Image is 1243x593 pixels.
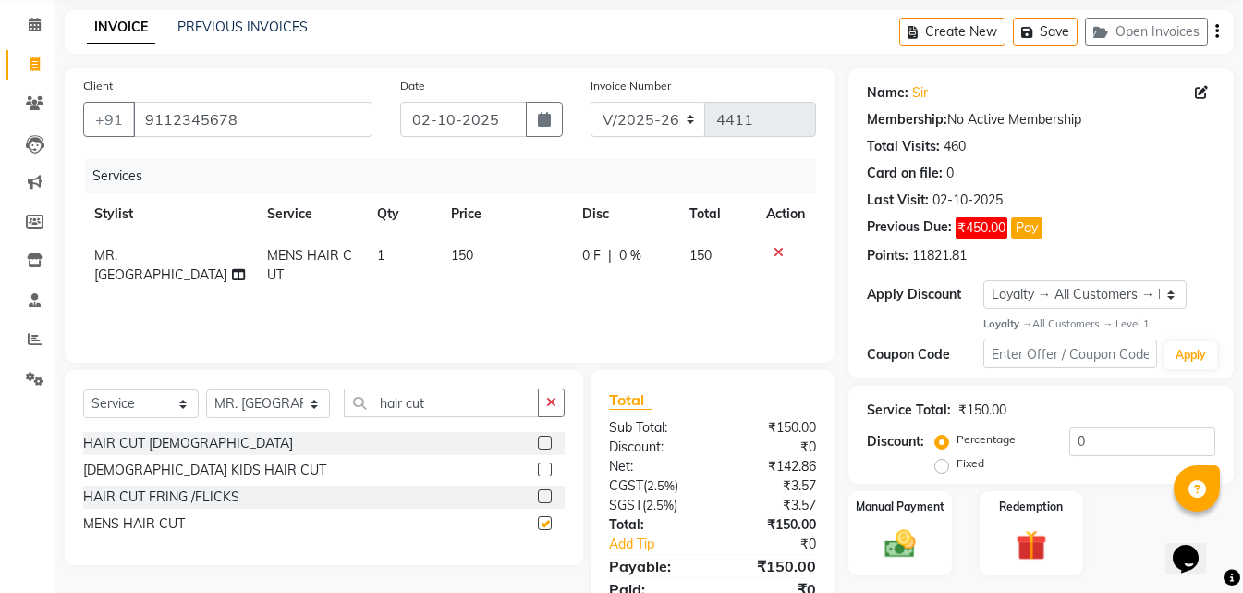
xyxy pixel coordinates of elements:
[732,535,830,554] div: ₹0
[619,246,641,266] span: 0 %
[713,515,830,535] div: ₹150.00
[932,191,1003,210] div: 02-10-2025
[377,247,384,264] span: 1
[83,78,113,94] label: Client
[83,102,135,137] button: +91
[595,535,733,554] a: Add Tip
[571,193,678,235] th: Disc
[867,191,929,210] div: Last Visit:
[957,455,984,472] label: Fixed
[867,110,1215,130] div: No Active Membership
[899,18,1005,46] button: Create New
[912,83,928,103] a: Sir
[867,246,908,266] div: Points:
[595,438,713,457] div: Discount:
[867,285,983,304] div: Apply Discount
[983,317,1032,330] strong: Loyalty →
[595,418,713,438] div: Sub Total:
[83,434,293,453] div: HAIR CUT [DEMOGRAPHIC_DATA]
[875,526,925,562] img: _cash.svg
[867,164,943,183] div: Card on file:
[999,499,1063,515] label: Redemption
[983,316,1215,332] div: All Customers → Level 1
[133,102,372,137] input: Search by Name/Mobile/Email/Code
[713,438,830,457] div: ₹0
[713,476,830,496] div: ₹3.57
[1011,217,1042,239] button: Pay
[595,476,713,496] div: ( )
[867,83,908,103] div: Name:
[912,246,967,266] div: 11821.81
[256,193,366,235] th: Service
[755,193,816,235] th: Action
[609,497,642,513] span: SGST
[689,247,712,264] span: 150
[595,515,713,535] div: Total:
[867,217,952,239] div: Previous Due:
[856,499,944,515] label: Manual Payment
[366,193,439,235] th: Qty
[451,247,473,264] span: 150
[1013,18,1078,46] button: Save
[83,193,256,235] th: Stylist
[595,555,713,577] div: Payable:
[1006,526,1056,564] img: _gift.svg
[177,19,308,35] a: PREVIOUS INVOICES
[957,431,1016,448] label: Percentage
[440,193,572,235] th: Price
[608,246,612,266] span: |
[867,401,951,420] div: Service Total:
[867,137,940,156] div: Total Visits:
[713,418,830,438] div: ₹150.00
[647,478,675,493] span: 2.5%
[1164,341,1217,369] button: Apply
[946,164,954,183] div: 0
[85,159,830,193] div: Services
[591,78,671,94] label: Invoice Number
[678,193,755,235] th: Total
[83,461,326,480] div: [DEMOGRAPHIC_DATA] KIDS HAIR CUT
[713,496,830,515] div: ₹3.57
[956,217,1007,239] span: ₹450.00
[1165,519,1225,574] iframe: chat widget
[867,110,947,130] div: Membership:
[87,11,155,44] a: INVOICE
[867,345,983,364] div: Coupon Code
[867,432,924,451] div: Discount:
[267,247,352,283] span: MENS HAIR CUT
[983,340,1157,368] input: Enter Offer / Coupon Code
[1085,18,1208,46] button: Open Invoices
[713,555,830,577] div: ₹150.00
[609,477,643,494] span: CGST
[582,246,601,266] span: 0 F
[344,389,538,417] input: Search or Scan
[958,401,1006,420] div: ₹150.00
[646,498,674,513] span: 2.5%
[609,390,652,410] span: Total
[595,496,713,515] div: ( )
[595,457,713,476] div: Net:
[944,137,966,156] div: 460
[713,457,830,476] div: ₹142.86
[94,247,227,283] span: MR. [GEOGRAPHIC_DATA]
[83,488,239,507] div: HAIR CUT FRING /FLICKS
[400,78,425,94] label: Date
[83,514,185,534] div: MENS HAIR CUT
